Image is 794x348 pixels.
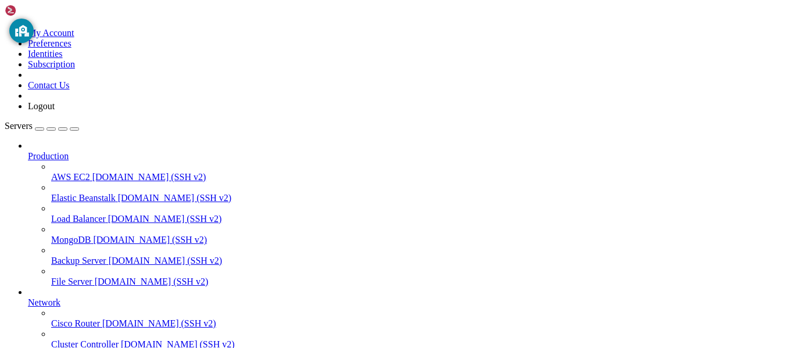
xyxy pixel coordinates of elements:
[51,256,106,266] span: Backup Server
[51,162,789,182] li: AWS EC2 [DOMAIN_NAME] (SSH v2)
[51,256,789,266] a: Backup Server [DOMAIN_NAME] (SSH v2)
[102,318,216,328] span: [DOMAIN_NAME] (SSH v2)
[51,193,789,203] a: Elastic Beanstalk [DOMAIN_NAME] (SSH v2)
[108,214,222,224] span: [DOMAIN_NAME] (SSH v2)
[95,277,209,286] span: [DOMAIN_NAME] (SSH v2)
[28,49,63,59] a: Identities
[51,308,789,329] li: Cisco Router [DOMAIN_NAME] (SSH v2)
[28,151,69,161] span: Production
[51,214,789,224] a: Load Balancer [DOMAIN_NAME] (SSH v2)
[51,172,90,182] span: AWS EC2
[51,235,91,245] span: MongoDB
[28,59,75,69] a: Subscription
[92,172,206,182] span: [DOMAIN_NAME] (SSH v2)
[51,214,106,224] span: Load Balancer
[28,38,71,48] a: Preferences
[9,19,34,43] button: GoGuardian Privacy Information
[51,318,100,328] span: Cisco Router
[51,245,789,266] li: Backup Server [DOMAIN_NAME] (SSH v2)
[28,297,789,308] a: Network
[51,182,789,203] li: Elastic Beanstalk [DOMAIN_NAME] (SSH v2)
[51,193,116,203] span: Elastic Beanstalk
[51,172,789,182] a: AWS EC2 [DOMAIN_NAME] (SSH v2)
[28,80,70,90] a: Contact Us
[51,318,789,329] a: Cisco Router [DOMAIN_NAME] (SSH v2)
[109,256,223,266] span: [DOMAIN_NAME] (SSH v2)
[51,224,789,245] li: MongoDB [DOMAIN_NAME] (SSH v2)
[28,151,789,162] a: Production
[5,121,33,131] span: Servers
[51,266,789,287] li: File Server [DOMAIN_NAME] (SSH v2)
[5,121,79,131] a: Servers
[51,203,789,224] li: Load Balancer [DOMAIN_NAME] (SSH v2)
[5,5,71,16] img: Shellngn
[51,277,92,286] span: File Server
[93,235,207,245] span: [DOMAIN_NAME] (SSH v2)
[118,193,232,203] span: [DOMAIN_NAME] (SSH v2)
[51,277,789,287] a: File Server [DOMAIN_NAME] (SSH v2)
[28,101,55,111] a: Logout
[51,235,789,245] a: MongoDB [DOMAIN_NAME] (SSH v2)
[28,141,789,287] li: Production
[28,28,74,38] a: My Account
[28,297,60,307] span: Network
